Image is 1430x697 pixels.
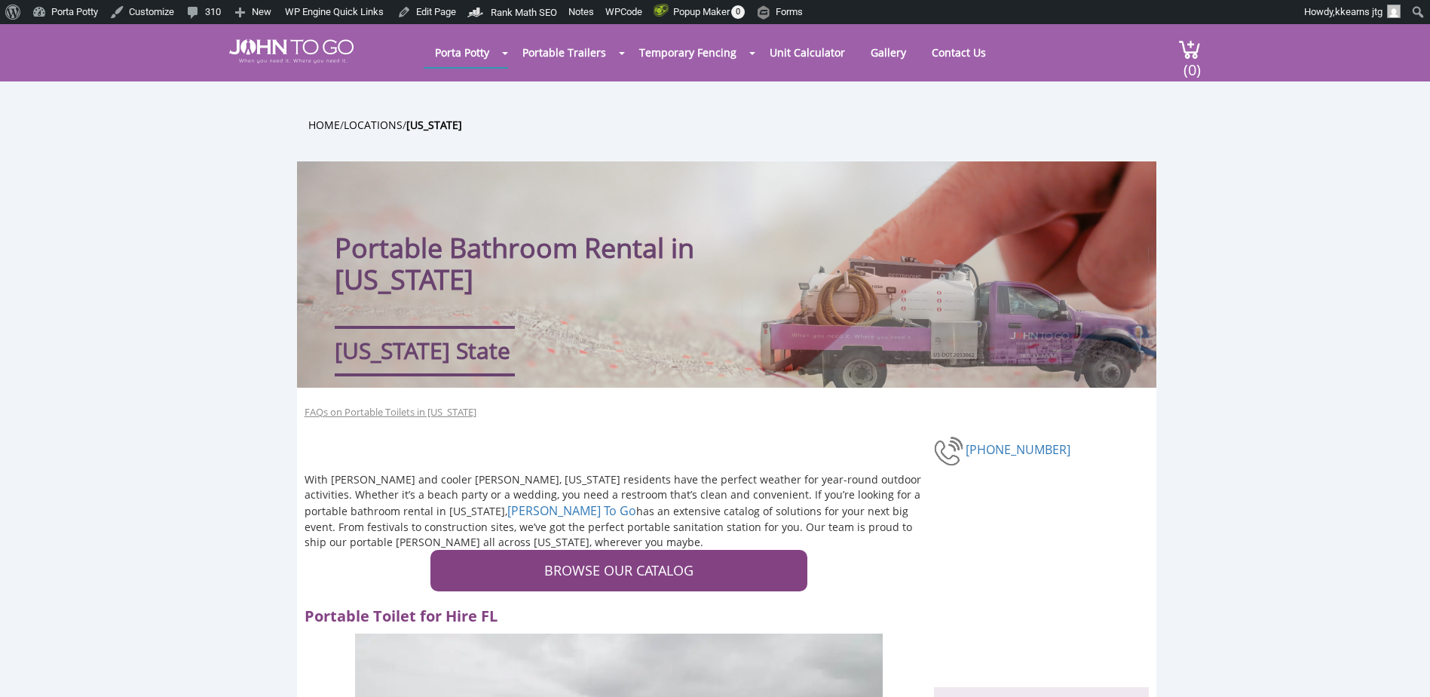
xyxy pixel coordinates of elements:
[335,326,515,376] div: [US_STATE] State
[229,39,354,63] img: JOHN to go
[335,192,821,296] h1: Portable Bathroom Rental in [US_STATE]
[934,434,966,468] img: phone-number
[731,5,745,19] span: 0
[430,550,807,592] a: BROWSE OUR CATALOG
[966,441,1070,457] a: [PHONE_NUMBER]
[305,504,912,549] span: has an extensive catalog of solutions for your next big event. From festivals to construction sit...
[344,118,403,132] a: Locations
[491,7,557,18] span: Rank Math SEO
[424,38,501,67] a: Porta Potty
[511,38,617,67] a: Portable Trailers
[308,116,1168,134] ul: / /
[758,38,856,67] a: Unit Calculator
[305,472,921,502] span: With [PERSON_NAME] and cooler [PERSON_NAME], [US_STATE] residents have the perfect weather for ye...
[305,599,909,626] h2: Portable Toilet for Hire FL
[305,487,920,518] span: If you’re looking for a portable bathroom rental in [US_STATE],
[1178,39,1201,60] img: cart a
[920,38,997,67] a: Contact Us
[628,38,748,67] a: Temporary Fencing
[406,118,462,132] a: [US_STATE]
[308,118,340,132] a: Home
[1335,6,1383,17] span: kkearns jtg
[859,38,917,67] a: Gallery
[305,405,476,419] a: FAQs on Portable Toilets in [US_STATE]
[742,247,1149,388] img: Truck
[507,502,636,519] a: [PERSON_NAME] To Go
[1183,48,1201,80] span: (0)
